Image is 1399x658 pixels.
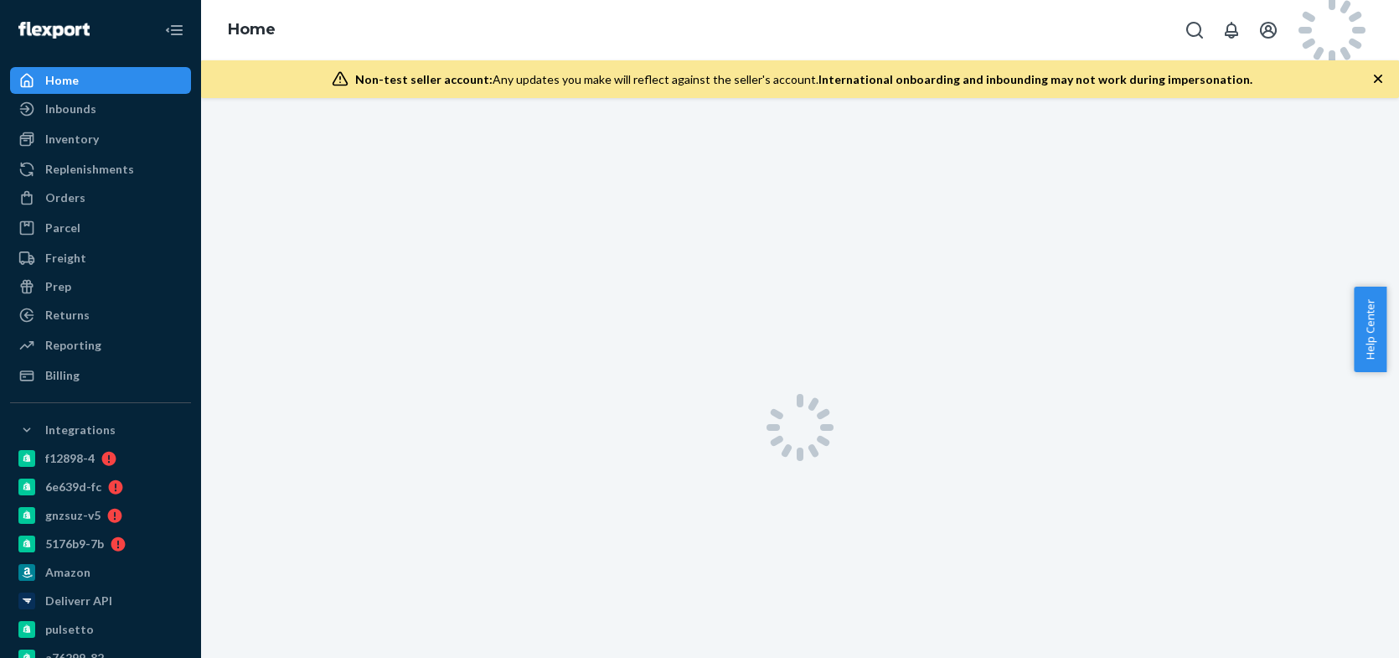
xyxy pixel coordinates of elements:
[45,422,116,438] div: Integrations
[45,72,79,89] div: Home
[157,13,191,47] button: Close Navigation
[10,531,191,557] a: 5176b9-7b
[10,96,191,122] a: Inbounds
[45,250,86,267] div: Freight
[45,593,112,609] div: Deliverr API
[45,220,80,236] div: Parcel
[45,337,101,354] div: Reporting
[10,67,191,94] a: Home
[45,161,134,178] div: Replenishments
[214,6,289,54] ol: breadcrumbs
[45,307,90,324] div: Returns
[45,507,101,524] div: gnzsuz-v5
[1354,287,1386,372] button: Help Center
[10,502,191,529] a: gnzsuz-v5
[1252,13,1285,47] button: Open account menu
[10,273,191,300] a: Prep
[45,536,104,552] div: 5176b9-7b
[45,367,80,384] div: Billing
[10,302,191,329] a: Returns
[10,588,191,614] a: Deliverr API
[10,417,191,443] button: Integrations
[18,22,90,39] img: Flexport logo
[45,479,101,495] div: 6e639d-fc
[10,126,191,153] a: Inventory
[10,445,191,472] a: f12898-4
[818,72,1252,86] span: International onboarding and inbounding may not work during impersonation.
[228,20,276,39] a: Home
[10,245,191,272] a: Freight
[10,156,191,183] a: Replenishments
[45,564,90,581] div: Amazon
[10,184,191,211] a: Orders
[10,332,191,359] a: Reporting
[45,131,99,148] div: Inventory
[45,450,95,467] div: f12898-4
[45,101,96,117] div: Inbounds
[10,215,191,241] a: Parcel
[45,621,94,638] div: pulsetto
[1215,13,1248,47] button: Open notifications
[10,362,191,389] a: Billing
[45,189,85,206] div: Orders
[10,616,191,643] a: pulsetto
[10,474,191,500] a: 6e639d-fc
[355,72,493,86] span: Non-test seller account:
[355,71,1252,88] div: Any updates you make will reflect against the seller's account.
[10,559,191,586] a: Amazon
[1178,13,1211,47] button: Open Search Box
[45,278,71,295] div: Prep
